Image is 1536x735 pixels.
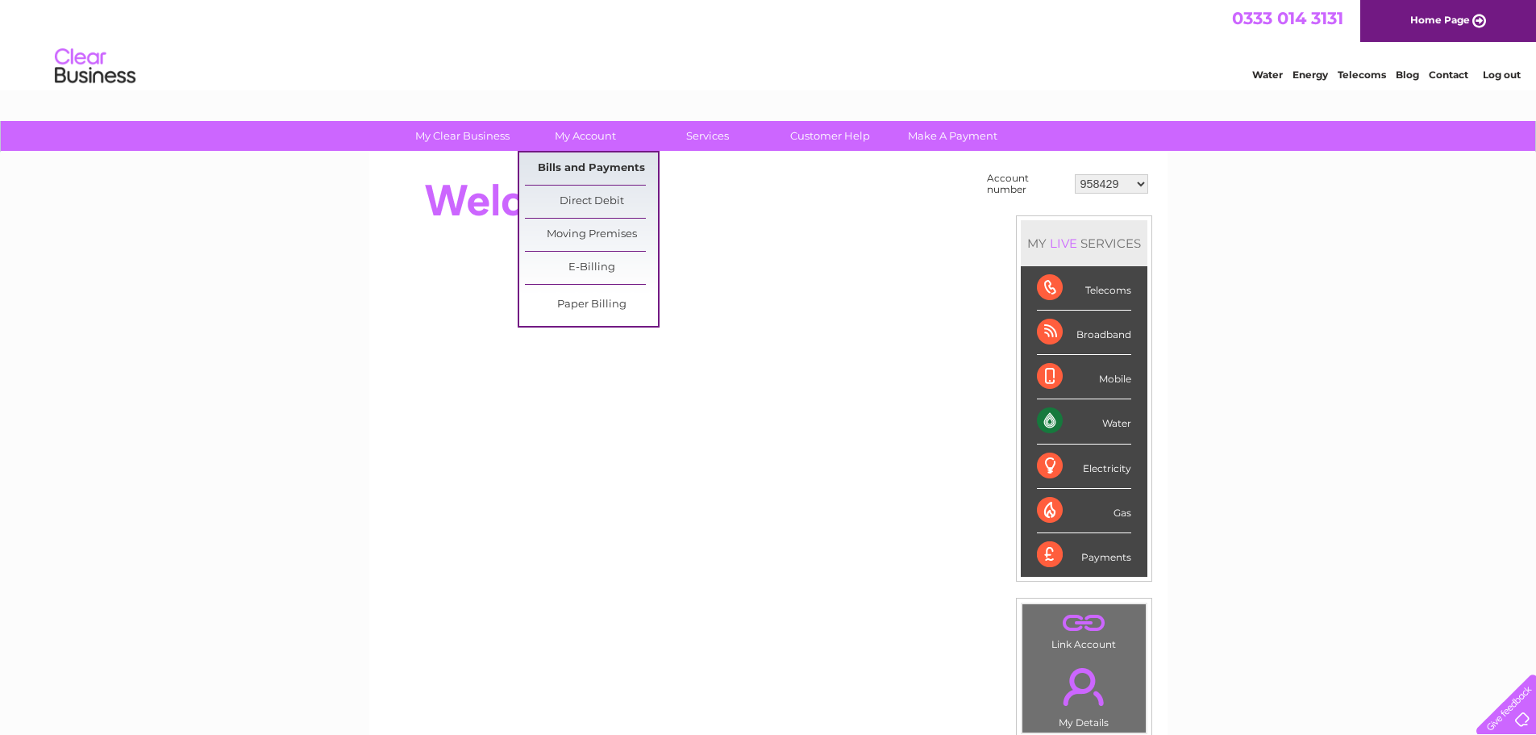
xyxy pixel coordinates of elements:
div: Electricity [1037,445,1131,489]
a: Bills and Payments [525,152,658,185]
div: Broadband [1037,311,1131,355]
div: MY SERVICES [1021,220,1147,266]
div: Water [1037,399,1131,444]
a: Log out [1483,69,1521,81]
td: My Details [1022,654,1147,733]
td: Link Account [1022,603,1147,654]
div: Mobile [1037,355,1131,399]
a: Services [641,121,774,151]
a: Moving Premises [525,219,658,251]
a: . [1026,658,1142,715]
div: LIVE [1047,236,1080,251]
a: My Account [518,121,651,151]
a: Direct Debit [525,186,658,218]
td: Account number [983,169,1071,199]
a: 0333 014 3131 [1232,8,1343,28]
a: Contact [1429,69,1468,81]
a: Blog [1396,69,1419,81]
a: My Clear Business [396,121,529,151]
a: Paper Billing [525,289,658,321]
a: Make A Payment [886,121,1019,151]
a: Customer Help [764,121,897,151]
div: Payments [1037,533,1131,577]
a: Water [1252,69,1283,81]
img: logo.png [54,42,136,91]
div: Telecoms [1037,266,1131,311]
a: Energy [1292,69,1328,81]
a: Telecoms [1338,69,1386,81]
a: . [1026,608,1142,637]
a: E-Billing [525,252,658,284]
div: Gas [1037,489,1131,533]
div: Clear Business is a trading name of Verastar Limited (registered in [GEOGRAPHIC_DATA] No. 3667643... [388,9,1150,78]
